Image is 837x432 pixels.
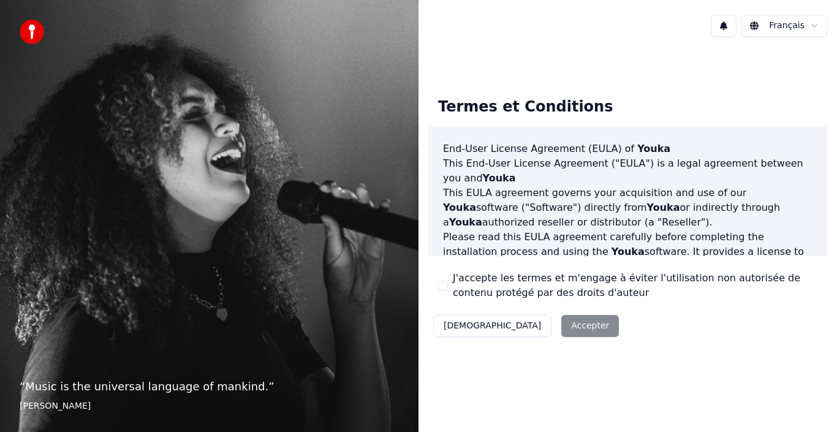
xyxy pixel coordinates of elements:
p: This End-User License Agreement ("EULA") is a legal agreement between you and [443,156,812,186]
h3: End-User License Agreement (EULA) of [443,142,812,156]
div: Termes et Conditions [428,88,623,127]
p: This EULA agreement governs your acquisition and use of our software ("Software") directly from o... [443,186,812,230]
span: Youka [449,216,482,228]
span: Youka [637,143,670,154]
span: Youka [483,172,516,184]
span: Youka [647,202,680,213]
button: [DEMOGRAPHIC_DATA] [433,315,551,337]
img: youka [20,20,44,44]
p: Please read this EULA agreement carefully before completing the installation process and using th... [443,230,812,289]
span: Youka [443,202,476,213]
p: “ Music is the universal language of mankind. ” [20,378,399,395]
footer: [PERSON_NAME] [20,400,399,412]
span: Youka [612,246,645,257]
label: J'accepte les termes et m'engage à éviter l'utilisation non autorisée de contenu protégé par des ... [453,271,817,300]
